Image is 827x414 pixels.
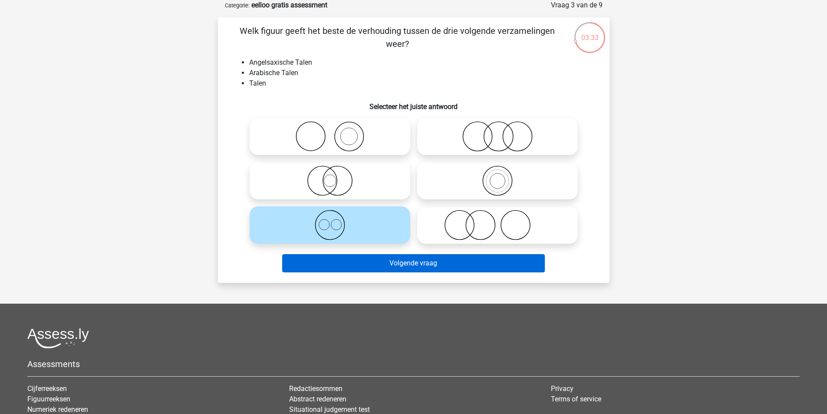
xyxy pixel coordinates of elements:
[289,405,370,414] a: Situational judgement test
[27,405,88,414] a: Numeriek redeneren
[27,328,89,348] img: Assessly logo
[232,96,596,111] h6: Selecteer het juiste antwoord
[232,24,563,50] p: Welk figuur geeft het beste de verhouding tussen de drie volgende verzamelingen weer?
[251,1,327,9] strong: eelloo gratis assessment
[27,384,67,393] a: Cijferreeksen
[249,57,596,68] li: Angelsaxische Talen
[249,68,596,78] li: Arabische Talen
[27,359,800,369] h5: Assessments
[225,2,250,9] small: Categorie:
[27,395,70,403] a: Figuurreeksen
[551,395,601,403] a: Terms of service
[282,254,545,272] button: Volgende vraag
[573,21,606,43] div: 03:33
[551,384,573,393] a: Privacy
[289,384,343,393] a: Redactiesommen
[289,395,346,403] a: Abstract redeneren
[249,78,596,89] li: Talen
